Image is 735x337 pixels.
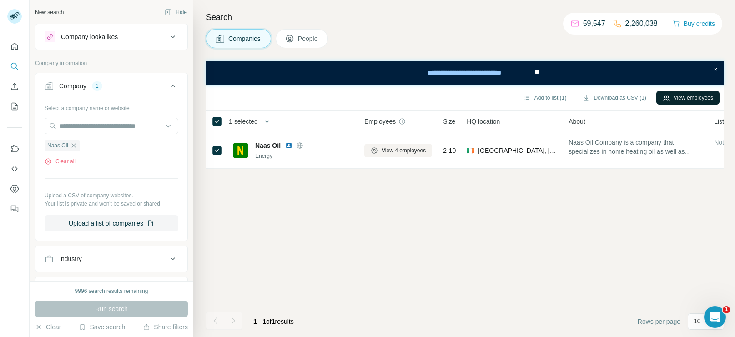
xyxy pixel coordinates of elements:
[35,8,64,16] div: New search
[673,17,715,30] button: Buy credits
[233,143,248,158] img: Logo of Naas Oil
[478,146,558,155] span: [GEOGRAPHIC_DATA], [GEOGRAPHIC_DATA]
[7,181,22,197] button: Dashboard
[569,117,585,126] span: About
[45,191,178,200] p: Upload a CSV of company websites.
[298,34,319,43] span: People
[45,157,76,166] button: Clear all
[75,287,148,295] div: 9996 search results remaining
[285,142,292,149] img: LinkedIn logo
[253,318,294,325] span: results
[625,18,658,29] p: 2,260,038
[583,18,605,29] p: 59,547
[253,318,266,325] span: 1 - 1
[638,317,680,326] span: Rows per page
[35,322,61,332] button: Clear
[35,279,187,301] button: HQ location
[79,322,125,332] button: Save search
[443,146,456,155] span: 2-10
[47,141,68,150] span: Naas Oil
[517,91,573,105] button: Add to list (1)
[7,201,22,217] button: Feedback
[7,161,22,177] button: Use Surfe API
[255,141,281,150] span: Naas Oil
[714,117,727,126] span: Lists
[228,34,262,43] span: Companies
[255,152,353,160] div: Energy
[7,38,22,55] button: Quick start
[206,61,724,85] iframe: Banner
[59,81,86,91] div: Company
[35,75,187,101] button: Company1
[576,91,652,105] button: Download as CSV (1)
[92,82,102,90] div: 1
[35,26,187,48] button: Company lookalikes
[7,98,22,115] button: My lists
[656,91,720,105] button: View employees
[206,11,724,24] h4: Search
[364,144,432,157] button: View 4 employees
[61,32,118,41] div: Company lookalikes
[704,306,726,328] iframe: Intercom live chat
[59,254,82,263] div: Industry
[7,78,22,95] button: Enrich CSV
[266,318,272,325] span: of
[35,59,188,67] p: Company information
[45,215,178,231] button: Upload a list of companies
[272,318,275,325] span: 1
[143,322,188,332] button: Share filters
[7,58,22,75] button: Search
[7,141,22,157] button: Use Surfe on LinkedIn
[382,146,426,155] span: View 4 employees
[694,317,701,326] p: 10
[443,117,455,126] span: Size
[45,200,178,208] p: Your list is private and won't be saved or shared.
[45,101,178,112] div: Select a company name or website
[467,117,500,126] span: HQ location
[158,5,193,19] button: Hide
[467,146,474,155] span: 🇮🇪
[35,248,187,270] button: Industry
[569,138,703,156] span: Naas Oil Company is a company that specializes in home heating oil as well as industrial deliveri...
[723,306,730,313] span: 1
[364,117,396,126] span: Employees
[229,117,258,126] span: 1 selected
